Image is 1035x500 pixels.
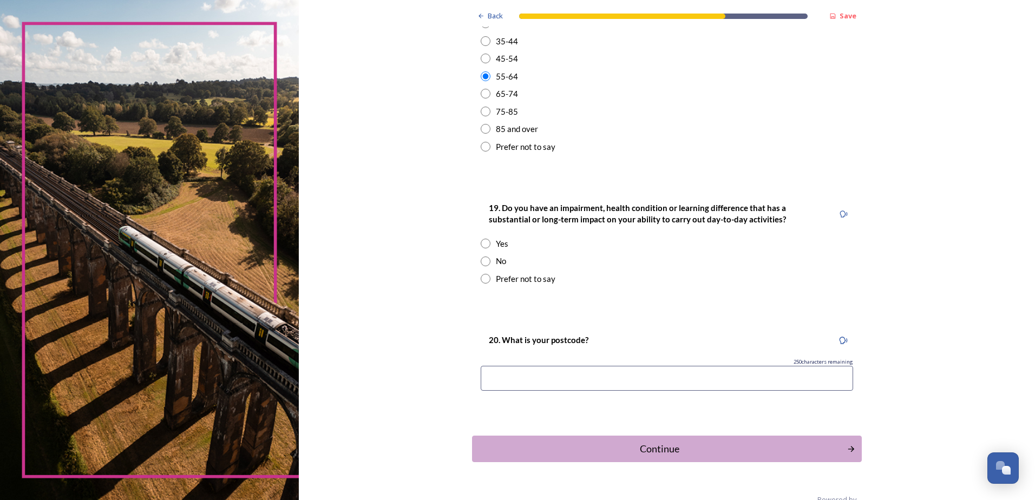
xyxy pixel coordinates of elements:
div: 45-54 [496,52,518,65]
div: 55-64 [496,70,518,83]
div: 75-85 [496,106,518,118]
div: Yes [496,238,508,250]
div: No [496,255,506,267]
strong: 20. What is your postcode? [489,335,588,345]
div: Prefer not to say [496,141,555,153]
div: 65-74 [496,88,518,100]
div: Continue [478,442,841,456]
strong: 19. Do you have an impairment, health condition or learning difference that has a substantial or ... [489,203,788,224]
span: 250 characters remaining [794,358,853,366]
button: Continue [472,436,862,462]
strong: Save [840,11,856,21]
div: Prefer not to say [496,273,555,285]
span: Back [488,11,503,21]
div: 85 and over [496,123,538,135]
button: Open Chat [987,452,1019,484]
div: 35-44 [496,35,518,48]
